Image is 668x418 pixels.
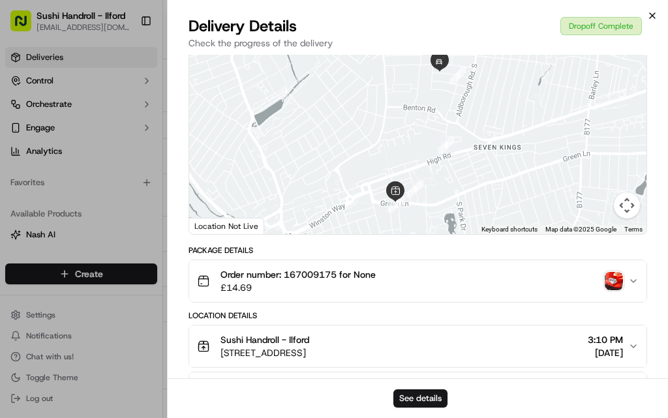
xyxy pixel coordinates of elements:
[220,281,376,294] span: £14.69
[545,226,616,233] span: Map data ©2025 Google
[220,268,376,281] span: Order number: 167009175 for None
[130,288,158,298] span: Pylon
[189,245,647,256] div: Package Details
[13,258,23,268] div: 📗
[192,217,235,234] a: Open this area in Google Maps (opens a new window)
[13,13,39,39] img: Nash
[220,346,309,359] span: [STREET_ADDRESS]
[108,202,113,213] span: •
[105,251,215,275] a: 💻API Documentation
[393,389,448,408] button: See details
[220,333,309,346] span: Sushi Handroll - Ilford
[110,258,121,268] div: 💻
[189,310,647,321] div: Location Details
[588,333,623,346] span: 3:10 PM
[393,227,421,254] div: 1
[481,225,538,234] button: Keyboard shortcuts
[433,132,460,159] div: 4
[401,175,429,203] div: 3
[40,202,106,213] span: [PERSON_NAME]
[123,256,209,269] span: API Documentation
[26,256,100,269] span: Knowledge Base
[13,170,87,180] div: Past conversations
[34,84,235,98] input: Got a question? Start typing here...
[189,37,647,50] p: Check the progress of the delivery
[13,190,34,211] img: Jandy Espique
[26,203,37,213] img: 1736555255976-a54dd68f-1ca7-489b-9aae-adbdc363a1c4
[92,288,158,298] a: Powered byPylon
[115,202,142,213] span: [DATE]
[624,226,643,233] a: Terms (opens in new tab)
[8,251,105,275] a: 📗Knowledge Base
[189,218,264,234] div: Location Not Live
[13,52,237,73] p: Welcome 👋
[13,125,37,148] img: 1736555255976-a54dd68f-1ca7-489b-9aae-adbdc363a1c4
[189,325,646,367] button: Sushi Handroll - Ilford[STREET_ADDRESS]3:10 PM[DATE]
[192,217,235,234] img: Google
[59,125,214,138] div: Start new chat
[189,16,297,37] span: Delivery Details
[59,138,179,148] div: We're available if you need us!
[588,346,623,359] span: [DATE]
[222,128,237,144] button: Start new chat
[444,62,472,89] div: 5
[27,125,51,148] img: 1755196953914-cd9d9cba-b7f7-46ee-b6f5-75ff69acacf5
[202,167,237,183] button: See all
[189,260,646,302] button: Order number: 167009175 for None£14.69photo_proof_of_delivery image
[605,272,623,290] img: photo_proof_of_delivery image
[614,192,640,218] button: Map camera controls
